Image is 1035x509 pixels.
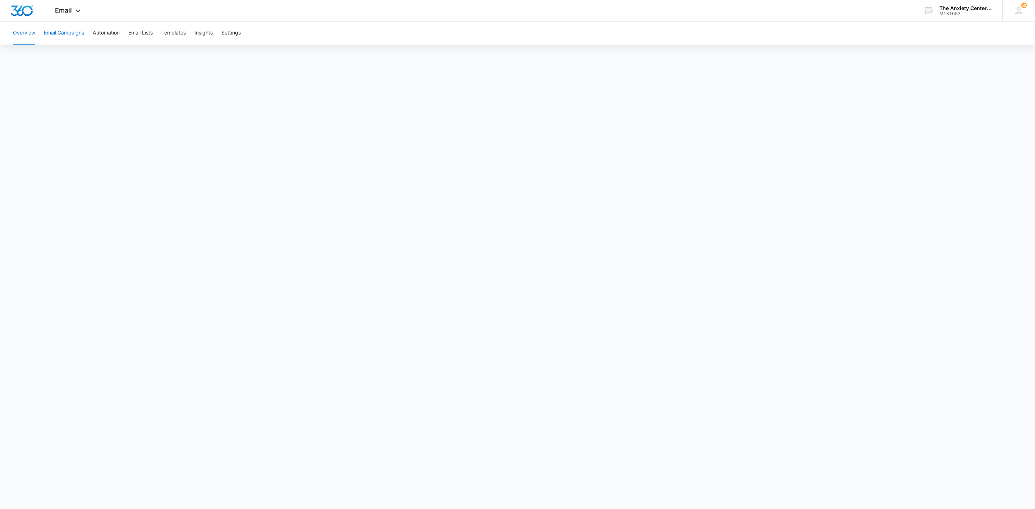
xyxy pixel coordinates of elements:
button: Settings [221,22,241,45]
div: account id [939,11,992,16]
button: Automation [93,22,120,45]
button: Email Lists [128,22,153,45]
span: 22 [1021,3,1027,8]
button: Insights [194,22,213,45]
button: Email Campaigns [44,22,84,45]
button: Templates [161,22,186,45]
div: notifications count [1021,3,1027,8]
div: account name [939,5,992,11]
button: Overview [13,22,35,45]
span: Email [55,6,72,14]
